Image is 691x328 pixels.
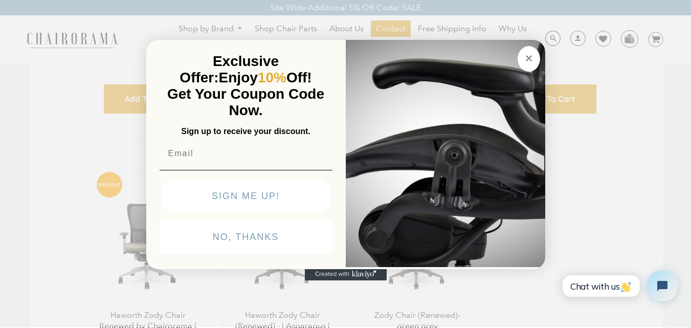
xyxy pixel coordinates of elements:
[162,179,330,213] button: SIGN ME UP!
[305,268,387,280] a: Created with Klaviyo - opens in a new tab
[219,70,312,85] span: Enjoy Off!
[180,53,279,85] span: Exclusive Offer:
[160,143,332,164] input: Email
[181,127,310,136] span: Sign up to receive your discount.
[160,220,332,254] button: NO, THANKS
[258,70,286,85] span: 10%
[518,46,540,72] button: Close dialog
[167,86,324,118] span: Get Your Coupon Code Now.
[346,38,545,267] img: 92d77583-a095-41f6-84e7-858462e0427a.jpeg
[551,262,686,310] iframe: Tidio Chat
